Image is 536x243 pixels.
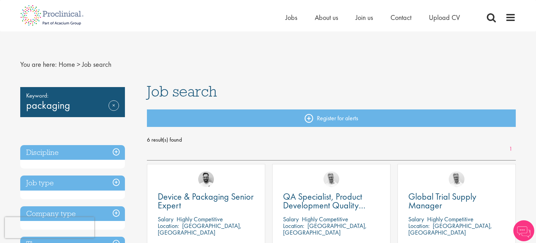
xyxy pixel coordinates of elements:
img: Emile De Beer [198,171,214,187]
p: [GEOGRAPHIC_DATA], [GEOGRAPHIC_DATA] [408,222,492,236]
h3: Discipline [20,145,125,160]
span: Keyword: [26,91,119,100]
span: Global Trial Supply Manager [408,191,476,211]
a: breadcrumb link [59,60,75,69]
span: Salary [158,215,173,223]
p: Highly Competitive [302,215,348,223]
a: Jobs [285,13,297,22]
p: Highly Competitive [427,215,474,223]
a: Upload CV [429,13,460,22]
h3: Job type [20,176,125,191]
img: Joshua Bye [449,171,464,187]
span: > [77,60,80,69]
img: Chatbot [513,220,534,241]
a: Contact [390,13,411,22]
span: You are here: [20,60,57,69]
div: packaging [20,87,125,117]
p: Highly Competitive [177,215,223,223]
a: Remove [109,100,119,121]
a: Join us [356,13,373,22]
span: Location: [408,222,430,230]
a: About us [315,13,338,22]
p: [GEOGRAPHIC_DATA], [GEOGRAPHIC_DATA] [283,222,367,236]
a: 1 [506,145,516,153]
span: Job search [82,60,111,69]
span: QA Specialist, Product Development Quality (PDQ) [283,191,365,220]
a: Global Trial Supply Manager [408,192,505,210]
h3: Company type [20,206,125,221]
p: [GEOGRAPHIC_DATA], [GEOGRAPHIC_DATA] [158,222,241,236]
span: 6 result(s) found [147,135,516,145]
img: Joshua Bye [323,171,339,187]
a: Register for alerts [147,109,516,127]
span: Job search [147,82,217,101]
a: Device & Packaging Senior Expert [158,192,254,210]
span: Device & Packaging Senior Expert [158,191,254,211]
span: Location: [283,222,304,230]
a: QA Specialist, Product Development Quality (PDQ) [283,192,380,210]
iframe: reCAPTCHA [5,217,94,238]
span: Location: [158,222,179,230]
span: Salary [408,215,424,223]
span: Salary [283,215,299,223]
